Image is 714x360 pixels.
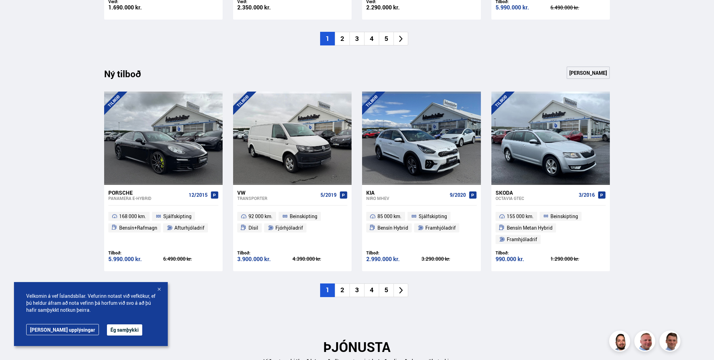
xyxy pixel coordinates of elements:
[366,189,447,196] div: Kia
[610,332,631,353] img: nhp88E3Fdnt1Opn2.png
[6,3,27,24] button: Opna LiveChat spjallviðmót
[108,5,164,10] div: 1.690.000 kr.
[108,196,186,201] div: Panamera E-HYBRID
[379,283,394,297] li: 5
[496,5,551,10] div: 5.990.000 kr.
[496,256,551,262] div: 990.000 kr.
[108,256,164,262] div: 5.990.000 kr.
[507,212,534,221] span: 155 000 km.
[349,283,364,297] li: 3
[366,256,421,262] div: 2.990.000 kr.
[237,189,318,196] div: VW
[163,257,218,261] div: 6.490.000 kr.
[293,257,348,261] div: 4.390.000 kr.
[419,212,447,221] span: Sjálfskipting
[364,32,379,45] li: 4
[335,32,349,45] li: 2
[421,257,477,261] div: 3.290.000 kr.
[661,332,681,353] img: FbJEzSuNWCJXmdc-.webp
[507,235,537,244] span: Framhjóladrif
[349,32,364,45] li: 3
[237,250,293,255] div: Tilboð:
[290,212,317,221] span: Beinskipting
[233,185,352,271] a: VW Transporter 5/2019 92 000 km. Beinskipting Dísil Fjórhjóladrif Tilboð: 3.900.000 kr. 4.390.000...
[450,192,466,198] span: 9/2020
[335,283,349,297] li: 2
[364,283,379,297] li: 4
[425,224,456,232] span: Framhjóladrif
[496,189,576,196] div: Skoda
[104,185,223,271] a: Porsche Panamera E-HYBRID 12/2015 168 000 km. Sjálfskipting Bensín+Rafmagn Afturhjóladrif Tilboð:...
[550,5,606,10] div: 6.490.000 kr.
[237,256,293,262] div: 3.900.000 kr.
[550,212,578,221] span: Beinskipting
[174,224,204,232] span: Afturhjóladrif
[119,224,157,232] span: Bensín+Rafmagn
[26,324,99,335] a: [PERSON_NAME] upplýsingar
[248,212,273,221] span: 92 000 km.
[237,5,293,10] div: 2.350.000 kr.
[579,192,595,198] span: 3/2016
[104,69,153,83] div: Ný tilboð
[320,32,335,45] li: 1
[119,212,146,221] span: 168 000 km.
[366,5,421,10] div: 2.290.000 kr.
[635,332,656,353] img: siFngHWaQ9KaOqBr.png
[379,32,394,45] li: 5
[248,224,258,232] span: Dísil
[491,185,610,271] a: Skoda Octavia GTEC 3/2016 155 000 km. Beinskipting Bensín Metan Hybrid Framhjóladrif Tilboð: 990....
[496,250,551,255] div: Tilboð:
[275,224,303,232] span: Fjórhjóladrif
[320,192,337,198] span: 5/2019
[26,293,156,314] span: Velkomin á vef Íslandsbílar. Vefurinn notast við vefkökur, ef þú heldur áfram að nota vefinn þá h...
[320,283,335,297] li: 1
[550,257,606,261] div: 1.290.000 kr.
[163,212,192,221] span: Sjálfskipting
[507,224,553,232] span: Bensín Metan Hybrid
[189,192,208,198] span: 12/2015
[377,224,408,232] span: Bensín Hybrid
[567,66,610,79] a: [PERSON_NAME]
[496,196,576,201] div: Octavia GTEC
[108,250,164,255] div: Tilboð:
[108,189,186,196] div: Porsche
[104,339,610,355] h2: ÞJÓNUSTA
[237,196,318,201] div: Transporter
[362,185,481,271] a: Kia Niro MHEV 9/2020 85 000 km. Sjálfskipting Bensín Hybrid Framhjóladrif Tilboð: 2.990.000 kr. 3...
[107,324,142,336] button: Ég samþykki
[377,212,402,221] span: 85 000 km.
[366,196,447,201] div: Niro MHEV
[366,250,421,255] div: Tilboð:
